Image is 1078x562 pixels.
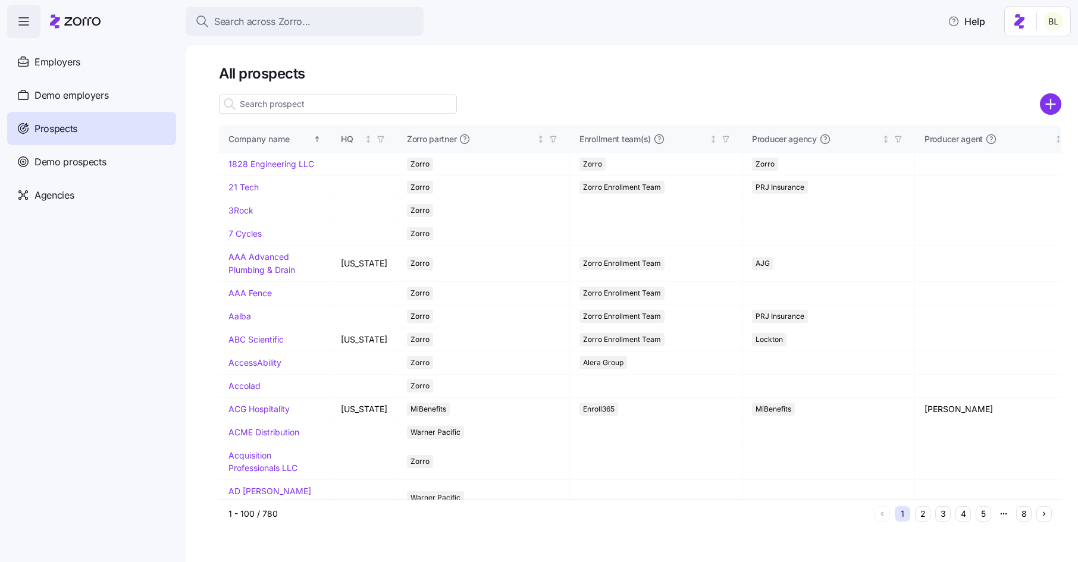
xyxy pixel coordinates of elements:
span: Demo prospects [35,155,106,169]
a: Employers [7,45,176,79]
a: Acquisition Professionals LLC [228,450,297,473]
span: Zorro [756,158,775,171]
button: 3 [935,506,951,522]
button: 8 [1016,506,1032,522]
span: Enrollment team(s) [579,133,651,145]
span: Zorro partner [407,133,456,145]
span: Zorro [410,181,430,194]
span: Demo employers [35,88,109,103]
a: Demo employers [7,79,176,112]
button: Search across Zorro... [186,7,424,36]
span: AJG [756,257,770,270]
span: Producer agent [925,133,983,145]
span: Employers [35,55,80,70]
a: Agencies [7,178,176,212]
span: Zorro [410,287,430,300]
a: ABC Scientific [228,334,284,344]
button: Help [938,10,995,33]
span: Zorro [410,158,430,171]
a: 1828 Engineering LLC [228,159,314,169]
div: 1 - 100 / 780 [228,508,870,520]
button: 1 [895,506,910,522]
th: Enrollment team(s)Not sorted [570,125,742,153]
span: Zorro Enrollment Team [583,257,661,270]
span: PRJ Insurance [756,181,804,194]
span: Zorro [410,455,430,468]
span: Zorro [410,310,430,323]
span: Zorro [410,333,430,346]
span: Producer agency [752,133,817,145]
h1: All prospects [219,64,1061,83]
span: Zorro [410,204,430,217]
a: Demo prospects [7,145,176,178]
div: Not sorted [364,135,372,143]
div: Not sorted [882,135,890,143]
span: MiBenefits [756,403,791,416]
span: Agencies [35,188,74,203]
a: 21 Tech [228,182,259,192]
div: Not sorted [709,135,717,143]
th: Zorro partnerNot sorted [397,125,570,153]
a: Aalba [228,311,251,321]
span: Alera Group [583,356,623,369]
a: ACG Hospitality [228,404,290,414]
span: MiBenefits [410,403,446,416]
span: Lockton [756,333,783,346]
svg: add icon [1040,93,1061,115]
span: Zorro [410,227,430,240]
input: Search prospect [219,95,457,114]
a: AccessAbility [228,357,281,368]
td: [US_STATE] [331,398,397,421]
span: Warner Pacific [410,491,460,504]
th: Producer agencyNot sorted [742,125,915,153]
button: Next page [1036,506,1052,522]
button: 4 [955,506,971,522]
span: Zorro [410,257,430,270]
div: Not sorted [1054,135,1063,143]
span: Enroll365 [583,403,615,416]
div: Not sorted [537,135,545,143]
th: Company nameSorted ascending [219,125,331,153]
span: Search across Zorro... [214,14,311,29]
span: Zorro Enrollment Team [583,181,661,194]
a: 7 Cycles [228,228,262,238]
span: Zorro [410,356,430,369]
span: Zorro [583,158,602,171]
button: 2 [915,506,930,522]
td: [US_STATE] [331,246,397,281]
div: Company name [228,133,311,146]
a: Prospects [7,112,176,145]
span: Prospects [35,121,77,136]
button: 5 [976,506,991,522]
a: AD [PERSON_NAME] Services Inc. [228,486,311,509]
span: PRJ Insurance [756,310,804,323]
span: Zorro Enrollment Team [583,333,661,346]
span: Zorro [410,379,430,393]
a: AAA Fence [228,288,272,298]
a: AAA Advanced Plumbing & Drain [228,252,295,275]
span: Zorro Enrollment Team [583,310,661,323]
span: Zorro Enrollment Team [583,287,661,300]
span: Help [948,14,985,29]
th: HQNot sorted [331,125,397,153]
div: Sorted ascending [313,135,321,143]
div: HQ [341,133,362,146]
span: Warner Pacific [410,426,460,439]
a: ACME Distribution [228,427,299,437]
td: [US_STATE] [331,328,397,351]
button: Previous page [875,506,890,522]
img: 2fabda6663eee7a9d0b710c60bc473af [1044,12,1063,31]
a: 3Rock [228,205,253,215]
a: Accolad [228,381,261,391]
